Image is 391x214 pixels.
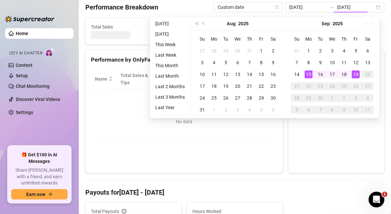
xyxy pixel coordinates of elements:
[26,192,45,197] span: Earn now
[167,23,227,30] span: Active Chats
[382,192,387,197] span: 1
[11,189,68,200] button: Earn nowarrow-right
[9,50,42,56] span: Izzy AI Chatter
[45,48,55,57] img: AI Chatter
[200,69,234,89] th: Sales / Hour
[91,55,277,64] div: Performance by OnlyFans Creator
[204,72,225,86] span: Sales / Hour
[369,192,384,207] iframe: Intercom live chat
[218,2,279,12] span: Custom date
[243,23,303,30] span: Messages Sent
[11,152,68,165] span: 🎁 Get $100 in AI Messages
[238,72,268,86] span: Chat Conversion
[16,73,28,78] a: Setup
[98,118,271,125] div: No data
[275,5,279,9] span: calendar
[329,5,335,10] span: to
[48,192,53,197] span: arrow-right
[289,4,327,11] input: Start date
[122,209,126,214] span: info-circle
[95,75,107,83] span: Name
[117,69,158,89] th: Total Sales & Tips
[329,5,335,10] span: swap-right
[85,188,384,197] h4: Payouts for [DATE] - [DATE]
[16,97,60,102] a: Discover Viral Videos
[294,55,379,64] div: Sales by OnlyFans Creator
[5,16,54,22] img: logo-BBDzfeDw.svg
[91,23,151,30] span: Total Sales
[11,167,68,186] span: Share [PERSON_NAME] with a friend, and earn unlimited rewards
[120,72,148,86] span: Total Sales & Tips
[16,110,33,115] a: Settings
[91,69,117,89] th: Name
[85,3,158,12] h4: Performance Breakdown
[16,31,28,36] a: Home
[162,72,191,86] div: Est. Hours Worked
[337,4,375,11] input: End date
[16,84,50,89] a: Chat Monitoring
[16,63,33,68] a: Content
[234,69,277,89] th: Chat Conversion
